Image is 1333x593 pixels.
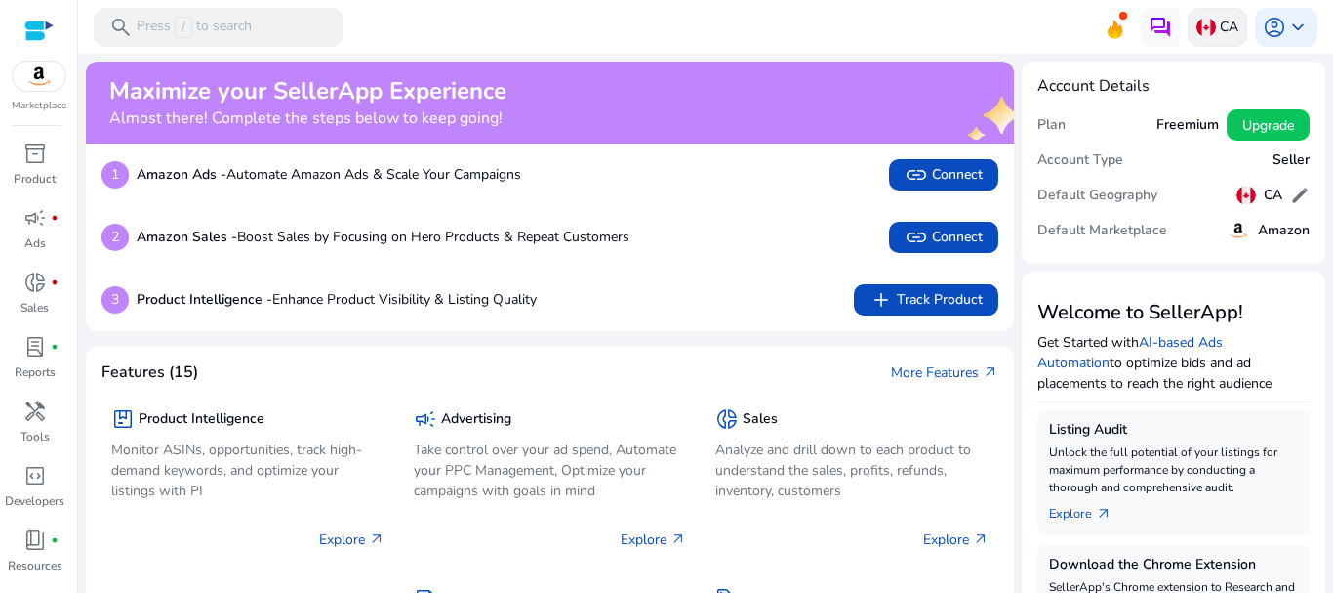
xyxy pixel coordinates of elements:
[23,206,47,230] span: campaign
[51,536,59,544] span: fiber_manual_record
[13,62,65,91] img: amazon.svg
[1037,188,1157,204] h5: Default Geography
[441,411,511,428] h5: Advertising
[101,224,129,251] p: 2
[20,299,49,317] p: Sales
[905,163,928,187] span: link
[1037,332,1311,394] p: Get Started with to optimize bids and ad placements to reach the right audience
[109,16,133,39] span: search
[1286,16,1310,39] span: keyboard_arrow_down
[715,440,989,501] p: Analyze and drill down to each product to understand the sales, profits, refunds, inventory, cust...
[1037,77,1311,96] h4: Account Details
[891,362,998,383] a: More Featuresarrow_outward
[869,288,893,312] span: add
[1227,219,1250,242] img: amazon.svg
[1037,333,1223,372] a: AI-based Ads Automation
[139,411,264,428] h5: Product Intelligence
[905,226,983,249] span: Connect
[137,290,272,309] b: Product Intelligence -
[1236,186,1256,205] img: ca.svg
[51,278,59,286] span: fiber_manual_record
[905,163,983,187] span: Connect
[51,343,59,351] span: fiber_manual_record
[23,271,47,294] span: donut_small
[1049,422,1299,439] h5: Listing Audit
[1264,188,1282,204] h5: CA
[414,407,437,431] span: campaign
[869,288,983,312] span: Track Product
[319,529,384,550] p: Explore
[111,440,384,501] p: Monitor ASINs, opportunities, track high-demand keywords, and optimize your listings with PI
[1242,115,1294,136] span: Upgrade
[1290,186,1310,205] span: edit
[23,529,47,552] span: book_4
[1156,117,1219,134] h5: Freemium
[889,222,998,253] button: linkConnect
[51,214,59,222] span: fiber_manual_record
[715,407,739,431] span: donut_small
[15,363,56,381] p: Reports
[1049,557,1299,573] h5: Download the Chrome Extension
[23,142,47,165] span: inventory_2
[889,159,998,191] button: linkConnect
[109,109,506,128] h4: Almost there! Complete the steps below to keep going!
[23,335,47,359] span: lab_profile
[23,400,47,423] span: handyman
[621,529,686,550] p: Explore
[1037,223,1167,239] h5: Default Marketplace
[1049,496,1127,524] a: Explorearrow_outward
[1037,152,1123,169] h5: Account Type
[101,363,198,382] h4: Features (15)
[1049,444,1299,496] p: Unlock the full potential of your listings for maximum performance by conducting a thorough and c...
[101,286,129,314] p: 3
[175,17,192,38] span: /
[1196,18,1216,37] img: ca.svg
[101,161,129,189] p: 1
[23,464,47,487] span: code_blocks
[137,227,629,247] p: Boost Sales by Focusing on Hero Products & Repeat Customers
[923,529,989,550] p: Explore
[369,531,384,547] span: arrow_outward
[137,289,537,310] p: Enhance Product Visibility & Listing Quality
[5,492,64,510] p: Developers
[137,164,521,185] p: Automate Amazon Ads & Scale Your Campaigns
[1037,301,1311,324] h3: Welcome to SellerApp!
[905,226,928,249] span: link
[1220,10,1238,44] p: CA
[20,428,50,445] p: Tools
[1037,117,1066,134] h5: Plan
[8,557,62,574] p: Resources
[414,440,687,501] p: Take control over your ad spend, Automate your PPC Management, Optimize your campaigns with goals...
[973,531,989,547] span: arrow_outward
[109,77,506,106] h2: Maximize your SellerApp Experience
[14,170,56,188] p: Product
[111,407,135,431] span: package
[137,17,252,38] p: Press to search
[983,364,998,380] span: arrow_outward
[1227,109,1310,141] button: Upgrade
[1096,506,1111,522] span: arrow_outward
[1272,152,1310,169] h5: Seller
[854,284,998,316] button: addTrack Product
[12,99,66,113] p: Marketplace
[743,411,778,428] h5: Sales
[670,531,686,547] span: arrow_outward
[137,228,237,246] b: Amazon Sales -
[1263,16,1286,39] span: account_circle
[1258,223,1310,239] h5: Amazon
[24,234,46,252] p: Ads
[137,165,226,184] b: Amazon Ads -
